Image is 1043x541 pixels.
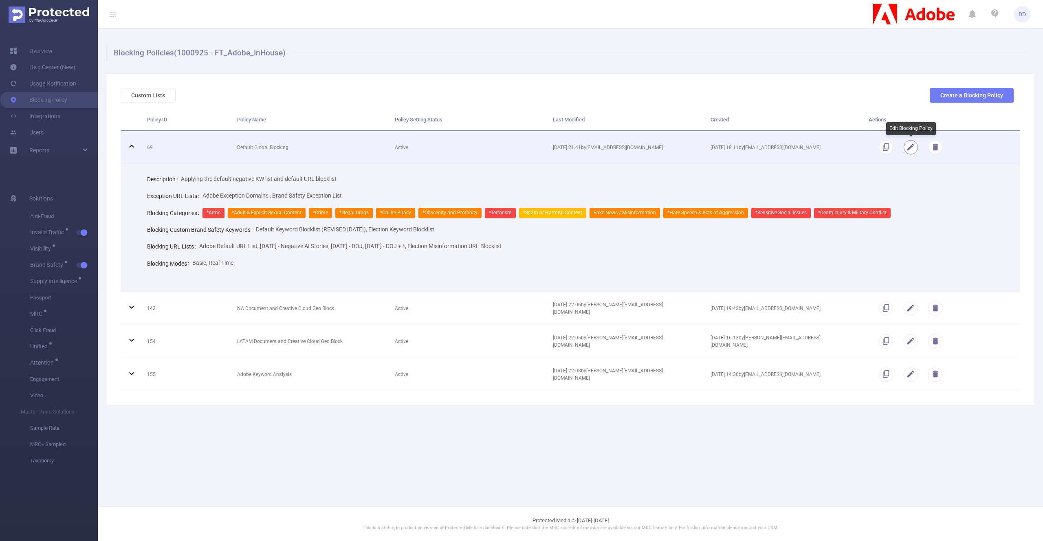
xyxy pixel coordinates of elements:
[121,92,176,99] a: Custom Lists
[181,176,337,182] span: Applying the default negative KW list and default URL blocklist
[141,292,231,325] td: 143
[30,387,98,404] span: Video
[30,246,54,251] span: Visibility
[141,131,231,164] td: 69
[147,176,181,183] label: Description
[199,243,502,249] span: Adobe Default URL List, [DATE] - Negative AI Stories, [DATE] - DOJ, [DATE] - DOJ + *, Election Mi...
[228,208,306,218] span: *Adult & Explicit Sexual Content
[711,335,821,348] span: [DATE] 16:13 by [PERSON_NAME][EMAIL_ADDRESS][DOMAIN_NAME]
[10,108,60,124] a: Integrations
[711,372,821,377] span: [DATE] 14:36 by [EMAIL_ADDRESS][DOMAIN_NAME]
[1019,6,1026,22] span: DD
[309,208,332,218] span: *Crime
[553,302,663,315] span: [DATE] 22:06 by [PERSON_NAME][EMAIL_ADDRESS][DOMAIN_NAME]
[231,292,389,325] td: NA Document and Creative Cloud Geo Block
[256,226,434,233] span: Default Keyword Blocklist (REVISED [DATE]), Election Keyword Blocklist
[147,193,202,199] label: Exception URL Lists
[30,208,98,224] span: Anti-Fraud
[886,122,936,135] div: Edit Blocking Policy
[418,208,482,218] span: *Obscenity and Profanity
[519,208,586,218] span: *Spam or Harmful Content
[395,372,408,377] span: Active
[192,260,233,266] span: Basic, Real-Time
[30,420,98,436] span: Sample Rate
[553,145,663,150] span: [DATE] 21:41 by [EMAIL_ADDRESS][DOMAIN_NAME]
[814,208,891,218] span: *Death Injury & Military Conflict
[30,262,66,268] span: Brand Safety
[202,192,342,199] span: Adobe Exception Domains , Brand Safety Exception List
[29,190,53,207] span: Solutions
[485,208,516,218] span: *Terrorism
[30,343,51,349] span: Unified
[98,506,1043,541] footer: Protected Media © [DATE]-[DATE]
[29,147,49,154] span: Reports
[106,45,1028,61] h1: Blocking Policies (1000925 - FT_Adobe_InHouse)
[30,311,45,317] span: MRC
[395,339,408,344] span: Active
[30,453,98,469] span: Taxonomy
[10,43,53,59] a: Overview
[30,436,98,453] span: MRC - Sampled
[147,117,167,123] span: Policy ID
[395,117,442,123] span: Policy Setting Status
[869,117,887,123] span: Actions
[121,88,176,103] button: Custom Lists
[930,88,1014,103] button: Create a Blocking Policy
[10,92,67,108] a: Blocking Policy
[147,260,192,267] label: Blocking Modes
[202,208,224,218] span: *Arms
[751,208,811,218] span: *Sensitive Social Issues
[237,117,266,123] span: Policy Name
[147,227,256,233] label: Blocking Custom Brand Safety Keywords
[711,145,821,150] span: [DATE] 18:11 by [EMAIL_ADDRESS][DOMAIN_NAME]
[30,229,67,235] span: Invalid Traffic
[29,142,49,158] a: Reports
[147,210,202,216] label: Blocking Categories
[30,360,57,365] span: Attention
[395,306,408,311] span: Active
[335,208,373,218] span: *Illegal Drugs
[30,290,98,306] span: Passport
[663,208,748,218] span: *Hate Speech & Acts of Aggression
[30,278,80,284] span: Supply Intelligence
[711,117,729,123] span: Created
[553,117,585,123] span: Last Modified
[10,124,44,141] a: Users
[141,325,231,358] td: 154
[10,75,76,92] a: Usage Notification
[30,322,98,339] span: Click Fraud
[553,335,663,348] span: [DATE] 22:05 by [PERSON_NAME][EMAIL_ADDRESS][DOMAIN_NAME]
[590,208,660,218] span: Fake News / Misinformation
[231,358,389,391] td: Adobe Keyword Analysis
[231,131,389,164] td: Default Global Blocking
[553,368,663,381] span: [DATE] 22:08 by [PERSON_NAME][EMAIL_ADDRESS][DOMAIN_NAME]
[141,358,231,391] td: 155
[9,7,89,23] img: Protected Media
[376,208,415,218] span: *Online Piracy
[711,306,821,311] span: [DATE] 19:42 by [EMAIL_ADDRESS][DOMAIN_NAME]
[147,243,199,250] label: Blocking URL Lists
[30,371,98,387] span: Engagement
[231,325,389,358] td: LATAM Document and Creative Cloud Geo Block
[118,525,1023,532] p: This is a stable, in production version of Protected Media's dashboard. Please note that the MRC ...
[395,145,408,150] span: Active
[10,59,75,75] a: Help Center (New)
